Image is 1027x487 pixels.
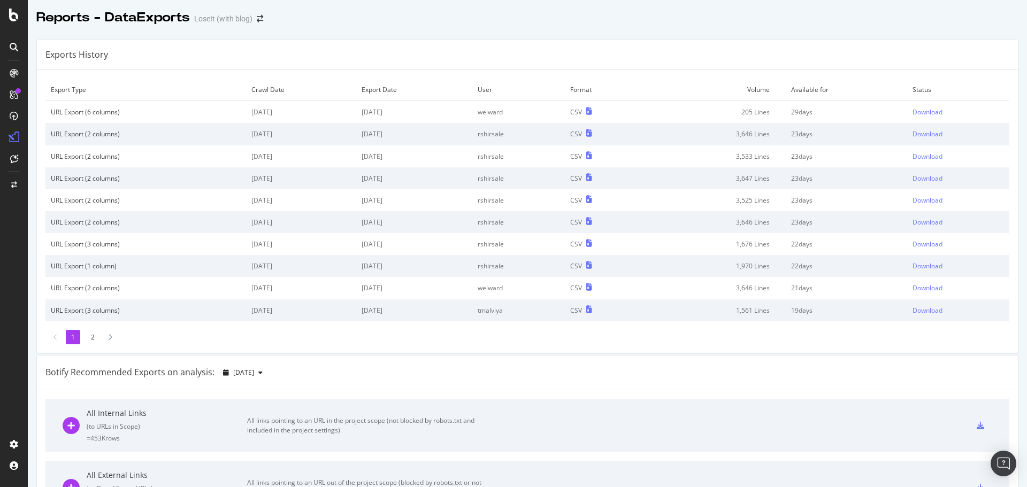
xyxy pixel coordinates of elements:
td: 205 Lines [647,101,786,123]
div: = 453K rows [87,434,247,443]
div: ( to URLs in Scope ) [87,422,247,431]
td: [DATE] [246,123,356,145]
td: 21 days [786,277,907,299]
div: Download [913,283,942,292]
div: Download [913,239,942,249]
td: welward [472,101,565,123]
td: rshirsale [472,189,565,211]
td: [DATE] [246,277,356,299]
div: CSV [570,129,582,138]
td: [DATE] [246,211,356,233]
td: rshirsale [472,167,565,189]
div: CSV [570,152,582,161]
td: 19 days [786,299,907,321]
div: URL Export (2 columns) [51,283,241,292]
td: 29 days [786,101,907,123]
td: 23 days [786,145,907,167]
td: 23 days [786,123,907,145]
td: 3,646 Lines [647,277,786,299]
td: 3,646 Lines [647,211,786,233]
td: 22 days [786,255,907,277]
div: CSV [570,306,582,315]
td: 1,561 Lines [647,299,786,321]
div: URL Export (2 columns) [51,196,241,205]
div: arrow-right-arrow-left [257,15,263,22]
div: Reports - DataExports [36,9,190,27]
div: CSV [570,196,582,205]
div: URL Export (1 column) [51,261,241,270]
td: 3,646 Lines [647,123,786,145]
td: rshirsale [472,123,565,145]
a: Download [913,306,1004,315]
td: 1,970 Lines [647,255,786,277]
div: URL Export (2 columns) [51,174,241,183]
td: 1,676 Lines [647,233,786,255]
td: [DATE] [246,299,356,321]
div: All Internal Links [87,408,247,419]
div: Download [913,306,942,315]
td: [DATE] [356,255,472,277]
td: 3,525 Lines [647,189,786,211]
td: [DATE] [246,233,356,255]
div: Download [913,196,942,205]
td: rshirsale [472,145,565,167]
td: User [472,79,565,101]
button: [DATE] [219,364,267,381]
a: Download [913,107,1004,117]
div: Download [913,174,942,183]
div: URL Export (2 columns) [51,152,241,161]
td: Export Type [45,79,246,101]
td: welward [472,277,565,299]
td: [DATE] [356,123,472,145]
td: [DATE] [356,189,472,211]
td: [DATE] [356,167,472,189]
div: Download [913,129,942,138]
td: Status [907,79,1009,101]
td: rshirsale [472,255,565,277]
a: Download [913,196,1004,205]
td: tmalviya [472,299,565,321]
div: URL Export (6 columns) [51,107,241,117]
div: CSV [570,174,582,183]
td: [DATE] [356,145,472,167]
td: Volume [647,79,786,101]
td: Available for [786,79,907,101]
td: [DATE] [246,189,356,211]
div: Botify Recommended Exports on analysis: [45,366,214,378]
div: URL Export (2 columns) [51,129,241,138]
div: URL Export (3 columns) [51,239,241,249]
a: Download [913,129,1004,138]
div: Exports History [45,49,108,61]
td: Export Date [356,79,472,101]
div: Download [913,218,942,227]
a: Download [913,239,1004,249]
td: 23 days [786,167,907,189]
div: All links pointing to an URL in the project scope (not blocked by robots.txt and included in the ... [247,416,488,435]
div: LoseIt (with blog) [194,13,252,24]
div: CSV [570,107,582,117]
td: rshirsale [472,211,565,233]
div: CSV [570,218,582,227]
div: CSV [570,283,582,292]
td: [DATE] [356,299,472,321]
td: [DATE] [246,255,356,277]
td: 23 days [786,189,907,211]
div: All External Links [87,470,247,481]
td: [DATE] [356,211,472,233]
div: Download [913,107,942,117]
a: Download [913,283,1004,292]
span: 2025 Aug. 21st [233,368,254,377]
td: 3,647 Lines [647,167,786,189]
li: 1 [66,330,80,344]
td: Crawl Date [246,79,356,101]
td: Format [565,79,647,101]
td: 3,533 Lines [647,145,786,167]
td: [DATE] [356,233,472,255]
td: 22 days [786,233,907,255]
div: URL Export (2 columns) [51,218,241,227]
td: [DATE] [356,101,472,123]
a: Download [913,218,1004,227]
div: Open Intercom Messenger [991,451,1016,476]
td: rshirsale [472,233,565,255]
td: 23 days [786,211,907,233]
